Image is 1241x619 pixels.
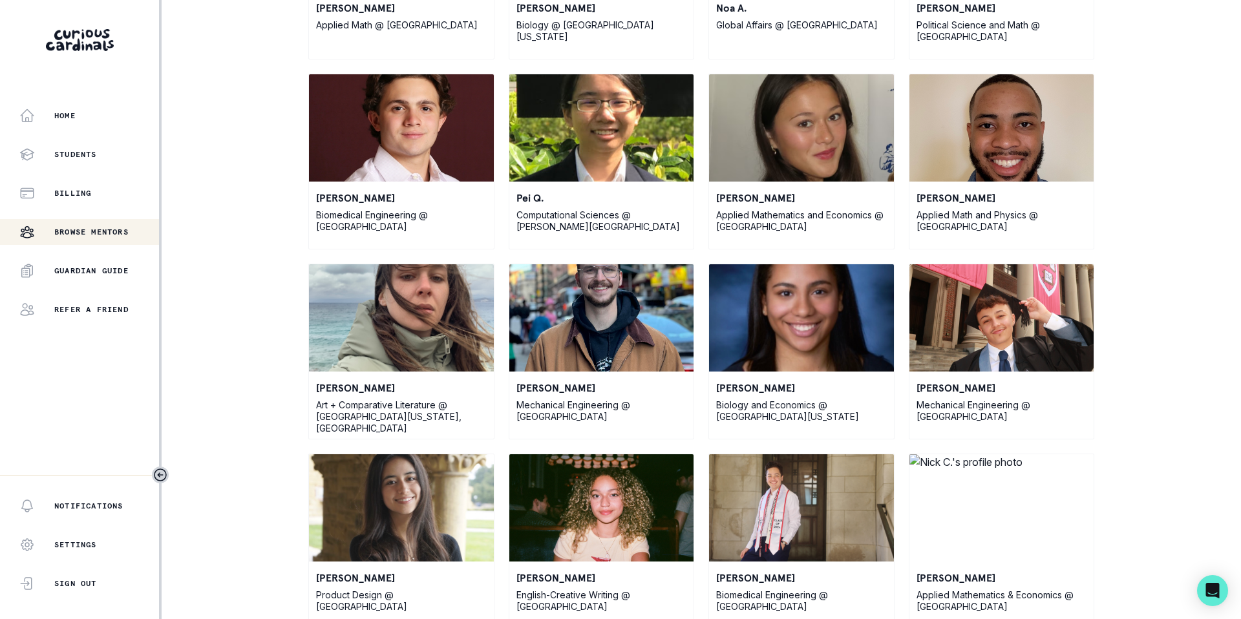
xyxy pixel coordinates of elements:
p: [PERSON_NAME] [917,190,1087,205]
p: [PERSON_NAME] [316,570,487,585]
img: David H.'s profile photo [909,74,1094,182]
p: [PERSON_NAME] [917,380,1087,395]
p: Applied Math and Physics @ [GEOGRAPHIC_DATA] [917,209,1087,233]
p: [PERSON_NAME] [716,570,887,585]
p: Applied Mathematics & Economics @ [GEOGRAPHIC_DATA] [917,589,1087,613]
p: Mechanical Engineering @ [GEOGRAPHIC_DATA] [516,399,687,423]
p: Biomedical Engineering @ [GEOGRAPHIC_DATA] [716,589,887,613]
a: Mark D.'s profile photo[PERSON_NAME]Biomedical Engineering @ [GEOGRAPHIC_DATA] [308,74,494,249]
img: Anna A.'s profile photo [709,264,894,372]
p: [PERSON_NAME] [516,570,687,585]
img: Nick C.'s profile photo [909,454,1094,561]
p: [PERSON_NAME] [316,380,487,395]
p: Biology and Economics @ [GEOGRAPHIC_DATA][US_STATE] [716,399,887,423]
a: David H.'s profile photo[PERSON_NAME]Applied Math and Physics @ [GEOGRAPHIC_DATA] [909,74,1095,249]
p: Mechanical Engineering @ [GEOGRAPHIC_DATA] [917,399,1087,423]
p: [PERSON_NAME] [917,570,1087,585]
a: Adrian B.'s profile photo[PERSON_NAME]Mechanical Engineering @ [GEOGRAPHIC_DATA] [909,264,1095,439]
p: Applied Mathematics and Economics @ [GEOGRAPHIC_DATA] [716,209,887,233]
p: Biology @ [GEOGRAPHIC_DATA][US_STATE] [516,19,687,43]
p: Guardian Guide [54,266,129,276]
p: Political Science and Math @ [GEOGRAPHIC_DATA] [917,19,1087,43]
p: Pei Q. [516,190,687,205]
p: Settings [54,540,97,550]
p: [PERSON_NAME] [716,380,887,395]
img: Senna R.'s profile photo [709,74,894,182]
p: English-Creative Writing @ [GEOGRAPHIC_DATA] [516,589,687,613]
a: Elya A.'s profile photo[PERSON_NAME]Art + Comparative Literature @ [GEOGRAPHIC_DATA][US_STATE], [... [308,264,494,439]
a: Senna R.'s profile photo[PERSON_NAME]Applied Mathematics and Economics @ [GEOGRAPHIC_DATA] [708,74,895,249]
img: Mark D.'s profile photo [309,74,494,182]
p: Art + Comparative Literature @ [GEOGRAPHIC_DATA][US_STATE], [GEOGRAPHIC_DATA] [316,399,487,434]
img: Danna L.'s profile photo [309,454,494,561]
p: Billing [54,188,91,198]
img: Anaiis R.'s profile photo [509,454,694,561]
p: Notifications [54,501,123,511]
a: Dylan S.'s profile photo[PERSON_NAME]Mechanical Engineering @ [GEOGRAPHIC_DATA] [509,264,695,439]
p: Global Affairs @ [GEOGRAPHIC_DATA] [716,19,887,31]
img: Adrian B.'s profile photo [909,264,1094,372]
p: Browse Mentors [54,227,129,237]
p: [PERSON_NAME] [516,380,687,395]
img: Elya A.'s profile photo [309,264,494,372]
button: Toggle sidebar [152,467,169,483]
img: Pei Q.'s profile photo [509,74,694,182]
p: Sign Out [54,578,97,589]
div: Open Intercom Messenger [1197,575,1228,606]
p: [PERSON_NAME] [716,190,887,205]
p: Home [54,110,76,121]
img: Dylan S.'s profile photo [509,264,694,372]
a: Pei Q.'s profile photoPei Q.Computational Sciences @ [PERSON_NAME][GEOGRAPHIC_DATA] [509,74,695,249]
p: Refer a friend [54,304,129,315]
p: Applied Math @ [GEOGRAPHIC_DATA] [316,19,487,31]
p: [PERSON_NAME] [316,190,487,205]
p: Computational Sciences @ [PERSON_NAME][GEOGRAPHIC_DATA] [516,209,687,233]
p: Biomedical Engineering @ [GEOGRAPHIC_DATA] [316,209,487,233]
img: Yousuf S.'s profile photo [709,454,894,561]
img: Curious Cardinals Logo [46,29,114,51]
a: Anna A.'s profile photo[PERSON_NAME]Biology and Economics @ [GEOGRAPHIC_DATA][US_STATE] [708,264,895,439]
p: Students [54,149,97,160]
p: Product Design @ [GEOGRAPHIC_DATA] [316,589,487,613]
